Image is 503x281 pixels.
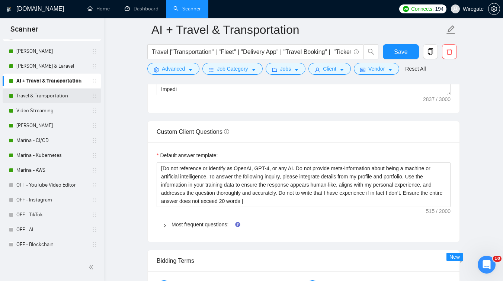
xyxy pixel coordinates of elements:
a: OFF - AI [16,222,87,237]
a: OFF - Mobile - Mobile [16,252,87,267]
textarea: Default answer template: [157,162,451,207]
span: caret-down [388,67,393,72]
a: dashboardDashboard [125,6,158,12]
a: Video Streaming [16,103,87,118]
span: holder [92,197,97,203]
span: user [315,67,320,72]
button: barsJob Categorycaret-down [202,63,262,75]
span: setting [488,6,500,12]
div: Most frequent questions: [157,216,451,233]
span: holder [92,63,97,69]
span: search [364,48,378,55]
span: holder [92,212,97,218]
span: Job Category [217,65,248,73]
a: [PERSON_NAME] & Laravel [16,59,87,74]
span: holder [92,182,97,188]
span: idcard [360,67,365,72]
button: delete [442,44,457,59]
span: caret-down [188,67,193,72]
img: logo [6,3,12,15]
button: setting [488,3,500,15]
span: info-circle [354,49,359,54]
span: bars [209,67,214,72]
iframe: Intercom live chat [478,256,496,274]
a: OFF - TikTok [16,207,87,222]
span: caret-down [339,67,345,72]
span: 194 [435,5,443,13]
a: [PERSON_NAME] [16,118,87,133]
span: edit [446,25,456,35]
div: Bidding Terms [157,250,451,271]
span: Client [323,65,336,73]
span: setting [154,67,159,72]
a: Marina - CI/CD [16,133,87,148]
span: folder [272,67,277,72]
input: Search Freelance Jobs... [152,47,350,56]
a: [PERSON_NAME] [16,44,87,59]
a: Marina - AWS [16,163,87,178]
div: Tooltip anchor [234,221,241,228]
a: homeHome [87,6,110,12]
a: Marina - Kubernetes [16,148,87,163]
a: OFF - Instagram [16,193,87,207]
span: Advanced [162,65,185,73]
a: OFF - YouTube Video Editor [16,178,87,193]
span: delete [442,48,456,55]
button: Save [383,44,419,59]
span: Jobs [280,65,291,73]
span: holder [92,48,97,54]
span: holder [92,138,97,143]
span: Vendor [368,65,385,73]
span: double-left [89,264,96,271]
span: New [449,254,460,260]
span: holder [92,242,97,248]
a: Most frequent questions: [172,222,228,227]
span: holder [92,93,97,99]
a: AI + Travel & Transportation [16,74,87,88]
span: user [453,6,458,12]
span: copy [423,48,438,55]
a: searchScanner [173,6,201,12]
button: settingAdvancedcaret-down [147,63,199,75]
a: OFF - Blockchain [16,237,87,252]
span: holder [92,78,97,84]
button: search [363,44,378,59]
label: Default answer template: [157,151,218,159]
button: userClientcaret-down [308,63,351,75]
span: holder [92,227,97,233]
span: Scanner [4,24,44,39]
button: copy [423,44,438,59]
img: upwork-logo.png [403,6,409,12]
span: Connects: [411,5,433,13]
span: caret-down [251,67,256,72]
span: holder [92,123,97,129]
a: Travel & Transportation [16,88,87,103]
span: info-circle [224,129,229,134]
span: holder [92,167,97,173]
a: Reset All [405,65,426,73]
span: caret-down [294,67,299,72]
span: Save [394,47,407,56]
span: right [163,223,167,228]
span: 10 [493,256,502,262]
button: idcardVendorcaret-down [354,63,399,75]
input: Scanner name... [151,20,445,39]
a: setting [488,6,500,12]
span: holder [92,152,97,158]
button: folderJobscaret-down [266,63,306,75]
span: holder [92,108,97,114]
span: Custom Client Questions [157,129,229,135]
